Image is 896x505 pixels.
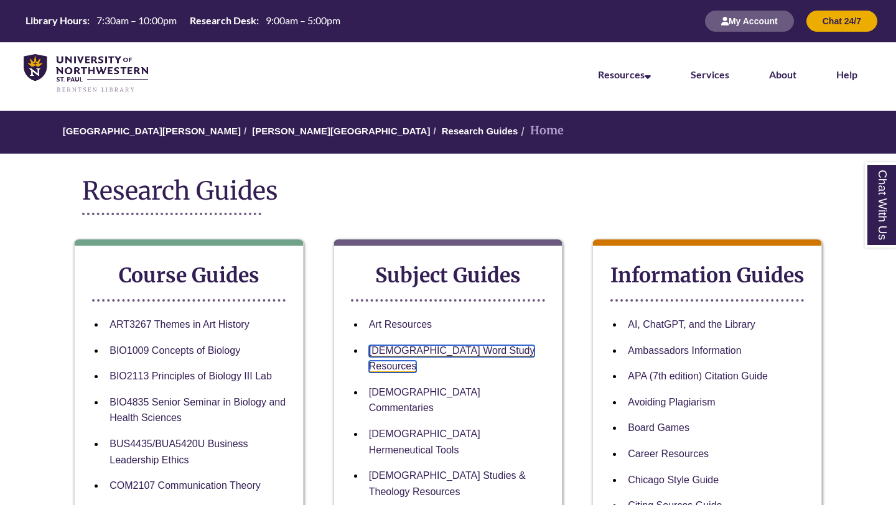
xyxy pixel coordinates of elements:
[628,345,741,356] a: Ambassadors Information
[110,345,240,356] a: BIO1009 Concepts of Biology
[628,422,689,433] a: Board Games
[369,345,535,373] a: [DEMOGRAPHIC_DATA] Word Study Resources
[705,11,794,32] button: My Account
[110,397,286,424] a: BIO4835 Senior Seminar in Biology and Health Sciences
[21,14,345,29] a: Hours Today
[110,480,260,491] a: COM2107 Communication Theory
[119,263,259,288] strong: Course Guides
[63,126,241,136] a: [GEOGRAPHIC_DATA][PERSON_NAME]
[21,14,91,27] th: Library Hours:
[82,175,278,206] span: Research Guides
[806,11,877,32] button: Chat 24/7
[375,263,521,288] strong: Subject Guides
[110,319,249,330] a: ART3267 Themes in Art History
[628,371,768,381] a: APA (7th edition) Citation Guide
[442,126,518,136] a: Research Guides
[836,68,857,80] a: Help
[806,16,877,26] a: Chat 24/7
[518,122,564,140] li: Home
[266,14,340,26] span: 9:00am – 5:00pm
[598,68,651,80] a: Resources
[628,475,719,485] a: Chicago Style Guide
[369,429,480,455] a: [DEMOGRAPHIC_DATA] Hermeneutical Tools
[369,470,526,497] a: [DEMOGRAPHIC_DATA] Studies & Theology Resources
[96,14,177,26] span: 7:30am – 10:00pm
[21,14,345,27] table: Hours Today
[369,387,480,414] a: [DEMOGRAPHIC_DATA] Commentaries
[628,397,715,407] a: Avoiding Plagiarism
[185,14,261,27] th: Research Desk:
[769,68,796,80] a: About
[610,263,805,288] strong: Information Guides
[110,371,272,381] a: BIO2113 Principles of Biology III Lab
[252,126,430,136] a: [PERSON_NAME][GEOGRAPHIC_DATA]
[110,438,248,465] a: BUS4435/BUA5420U Business Leadership Ethics
[628,448,709,459] a: Career Resources
[24,54,148,93] img: UNWSP Library Logo
[369,319,432,330] a: Art Resources
[691,68,729,80] a: Services
[705,16,794,26] a: My Account
[628,319,755,330] a: AI, ChatGPT, and the Library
